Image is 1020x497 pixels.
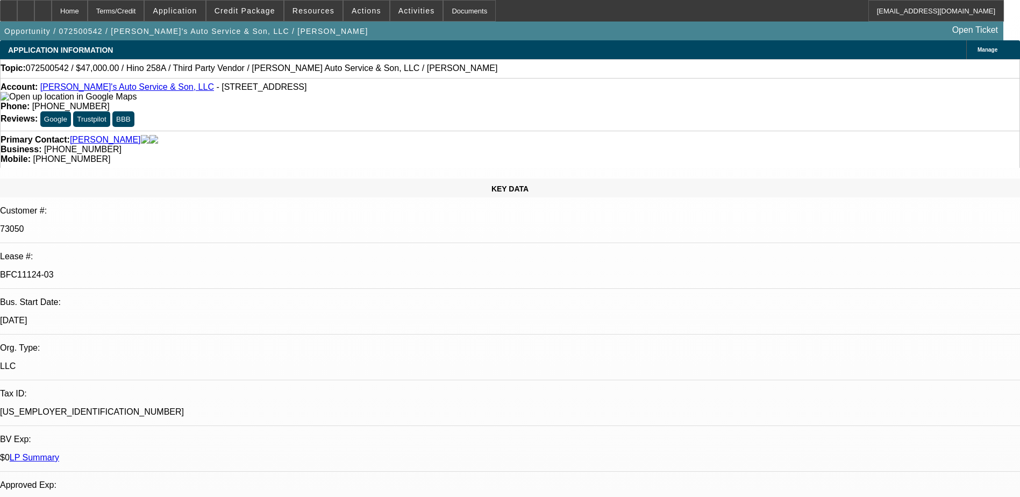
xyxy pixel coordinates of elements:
[1,92,137,102] img: Open up location in Google Maps
[149,135,158,145] img: linkedin-icon.png
[1,63,26,73] strong: Topic:
[491,184,529,193] span: KEY DATA
[344,1,389,21] button: Actions
[352,6,381,15] span: Actions
[44,145,122,154] span: [PHONE_NUMBER]
[978,47,997,53] span: Manage
[10,453,59,462] a: LP Summary
[8,46,113,54] span: APPLICATION INFORMATION
[1,145,41,154] strong: Business:
[1,102,30,111] strong: Phone:
[145,1,205,21] button: Application
[1,135,70,145] strong: Primary Contact:
[40,82,214,91] a: [PERSON_NAME]'s Auto Service & Son, LLC
[112,111,134,127] button: BBB
[40,111,71,127] button: Google
[284,1,343,21] button: Resources
[206,1,283,21] button: Credit Package
[215,6,275,15] span: Credit Package
[948,21,1002,39] a: Open Ticket
[398,6,435,15] span: Activities
[33,154,110,164] span: [PHONE_NUMBER]
[32,102,110,111] span: [PHONE_NUMBER]
[26,63,498,73] span: 072500542 / $47,000.00 / Hino 258A / Third Party Vendor / [PERSON_NAME] Auto Service & Son, LLC /...
[293,6,334,15] span: Resources
[1,114,38,123] strong: Reviews:
[153,6,197,15] span: Application
[73,111,110,127] button: Trustpilot
[141,135,149,145] img: facebook-icon.png
[390,1,443,21] button: Activities
[1,82,38,91] strong: Account:
[4,27,368,35] span: Opportunity / 072500542 / [PERSON_NAME]'s Auto Service & Son, LLC / [PERSON_NAME]
[70,135,141,145] a: [PERSON_NAME]
[1,92,137,101] a: View Google Maps
[216,82,306,91] span: - [STREET_ADDRESS]
[1,154,31,164] strong: Mobile:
